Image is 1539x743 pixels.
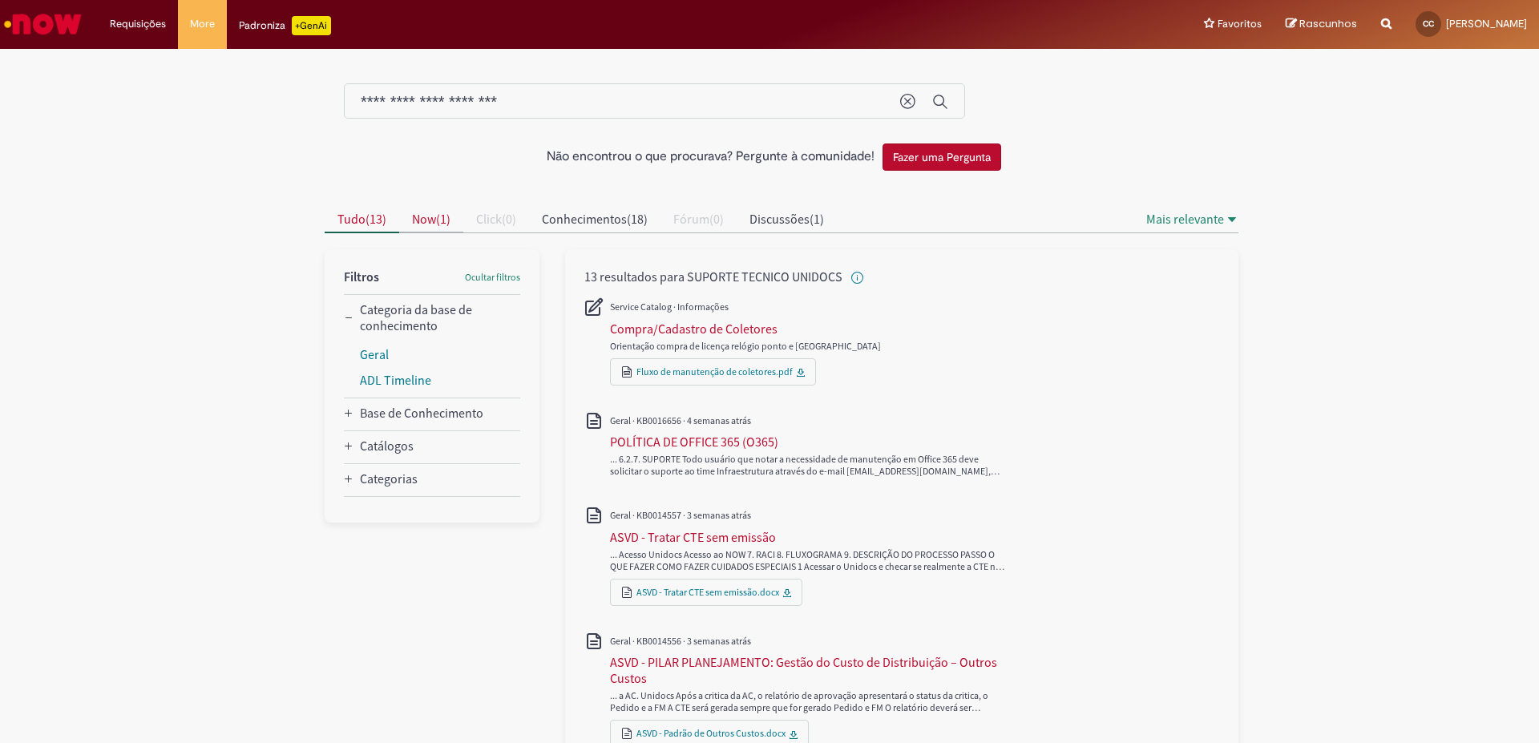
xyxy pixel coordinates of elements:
span: Rascunhos [1299,16,1357,31]
button: Fazer uma Pergunta [883,143,1001,171]
p: +GenAi [292,16,331,35]
a: Rascunhos [1286,17,1357,32]
img: ServiceNow [2,8,84,40]
h2: Não encontrou o que procurava? Pergunte à comunidade! [547,150,875,164]
span: More [190,16,215,32]
span: [PERSON_NAME] [1446,17,1527,30]
div: Padroniza [239,16,331,35]
span: Favoritos [1218,16,1262,32]
span: Requisições [110,16,166,32]
span: CC [1423,18,1434,29]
